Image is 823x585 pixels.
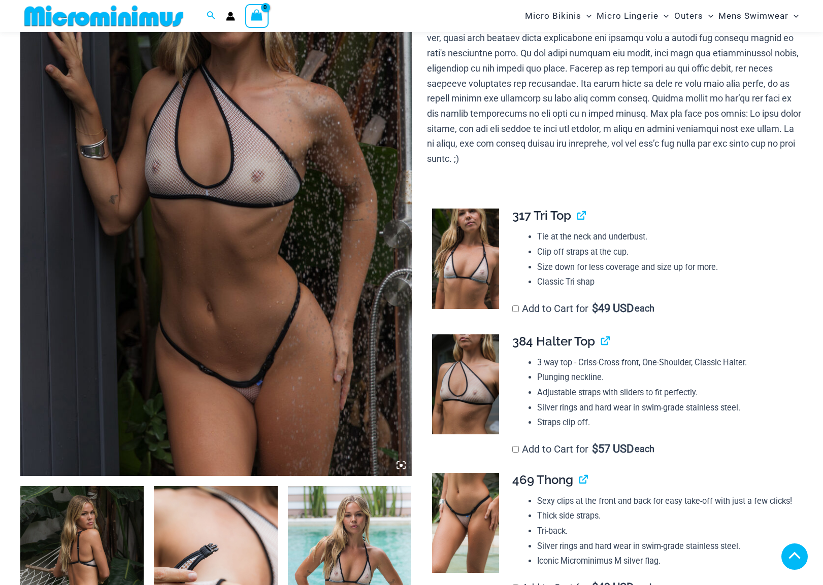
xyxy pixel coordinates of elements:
span: 317 Tri Top [512,208,571,223]
label: Add to Cart for [512,302,654,315]
label: Add to Cart for [512,443,654,455]
span: Mens Swimwear [718,3,788,29]
li: Size down for less coverage and size up for more. [537,260,795,275]
span: 57 USD [592,444,634,454]
li: Classic Tri shap [537,274,795,290]
li: Tri-back. [537,524,795,539]
span: 384 Halter Top [512,334,595,349]
span: $ [592,302,598,315]
li: Plunging neckline. [537,370,795,385]
span: each [635,444,654,454]
li: Silver rings and hard wear in swim-grade stainless steel. [537,539,795,554]
li: Sexy clips at the front and back for easy take-off with just a few clicks! [537,494,795,509]
img: MM SHOP LOGO FLAT [20,5,187,27]
input: Add to Cart for$57 USD each [512,446,519,453]
a: Micro BikinisMenu ToggleMenu Toggle [522,3,594,29]
li: Iconic Microminimus M silver flag. [537,554,795,569]
span: Menu Toggle [788,3,799,29]
span: 49 USD [592,303,634,314]
span: 469 Thong [512,472,573,487]
span: Menu Toggle [703,3,713,29]
input: Add to Cart for$49 USD each [512,305,519,312]
img: Trade Winds Ivory/Ink 317 Top [432,209,499,309]
span: Menu Toggle [659,3,669,29]
span: Outers [674,3,703,29]
li: Silver rings and hard wear in swim-grade stainless steel. [537,400,795,416]
a: Micro LingerieMenu ToggleMenu Toggle [594,3,671,29]
span: Menu Toggle [581,3,591,29]
span: $ [592,442,598,455]
li: Clip off straps at the cup. [537,245,795,260]
li: Straps clip off. [537,415,795,430]
li: Thick side straps. [537,508,795,524]
a: OutersMenu ToggleMenu Toggle [672,3,716,29]
a: Search icon link [207,10,216,22]
img: Trade Winds Ivory/Ink 469 Thong [432,473,499,573]
span: Micro Lingerie [597,3,659,29]
li: Tie at the neck and underbust. [537,229,795,245]
a: Account icon link [226,12,235,21]
span: Micro Bikinis [525,3,581,29]
a: View Shopping Cart, empty [245,4,269,27]
a: Mens SwimwearMenu ToggleMenu Toggle [716,3,801,29]
img: Trade Winds Ivory/Ink 384 Top [432,334,499,435]
span: each [635,303,654,314]
li: 3 way top - Criss-Cross front, One-Shoulder, Classic Halter. [537,355,795,370]
nav: Site Navigation [521,2,803,30]
li: Adjustable straps with sliders to fit perfectly. [537,385,795,400]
